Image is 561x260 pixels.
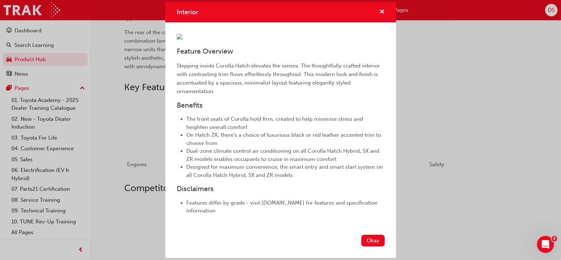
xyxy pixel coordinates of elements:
[165,2,396,258] div: Interior
[186,131,385,147] li: On Hatch ZR, there’s a choice of luxurious black or red leather accented trim to choose from
[177,34,182,39] img: 09136030-e4ca-4f8e-843f-fc0189a4fece.jpg
[379,8,385,17] button: cross-icon
[186,115,385,131] li: The front seats of Corolla hold firm, created to help minimise stress and heighten overall comfort
[186,163,385,179] li: Designed for maximum convenience, the smart entry and smart start system on all Corolla Hatch Hyb...
[186,199,385,215] li: Features differ by grade - visit [DOMAIN_NAME] for features and specification information
[537,236,554,253] iframe: Intercom live chat
[177,101,385,109] h3: Benefits
[177,47,385,55] h3: Feature Overview
[177,8,198,16] span: Interior
[361,235,385,247] button: Okay
[551,236,557,242] span: 2
[177,63,381,94] span: Stepping inside Corolla Hatch elevates the senses. The thoughtfully crafted interior with contras...
[186,147,385,163] li: Dual-zone climate control air conditioning on all Corolla Hatch Hybrid, SX and ZR models enables ...
[379,9,385,16] span: cross-icon
[177,185,385,193] h3: Disclaimers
